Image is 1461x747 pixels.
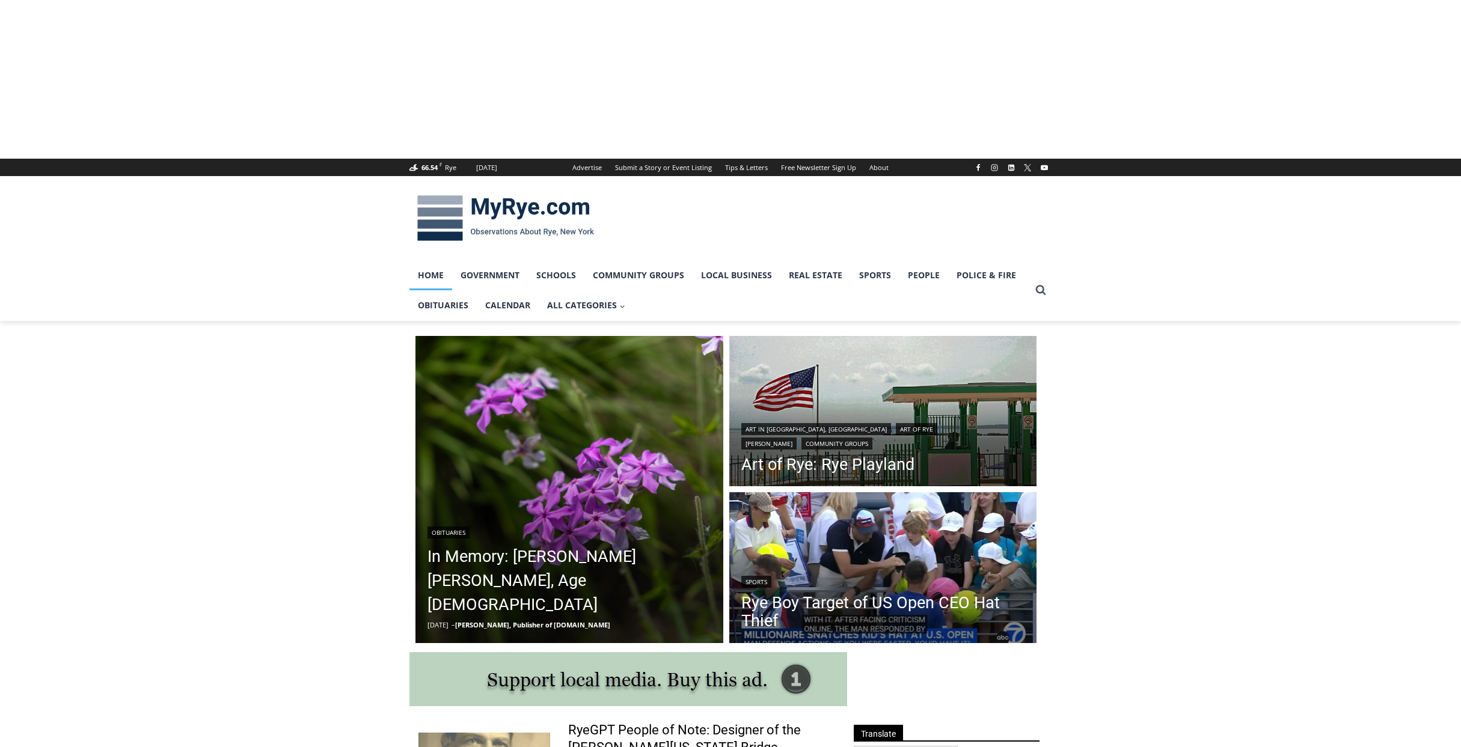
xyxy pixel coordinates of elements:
img: (PHOTO: Kim Eierman of EcoBeneficial designed and oversaw the installation of native plant beds f... [415,336,723,644]
img: (PHOTO: Rye Playland. Entrance onto Playland Beach at the Boardwalk. By JoAnn Cancro.) [729,336,1037,490]
a: People [899,260,948,290]
span: – [452,620,455,629]
a: Community Groups [801,438,872,450]
time: [DATE] [427,620,449,629]
a: X [1020,160,1035,175]
a: Real Estate [780,260,851,290]
a: Instagram [987,160,1002,175]
nav: Primary Navigation [409,260,1030,321]
img: (PHOTO: A Rye boy attending the US Open was the target of a CEO who snatched a hat being given to... [729,492,1037,646]
a: Facebook [971,160,985,175]
a: In Memory: [PERSON_NAME] [PERSON_NAME], Age [DEMOGRAPHIC_DATA] [427,544,711,617]
img: support local media, buy this ad [409,652,847,706]
span: 66.54 [421,163,438,172]
a: YouTube [1037,160,1052,175]
a: Linkedin [1004,160,1018,175]
a: [PERSON_NAME] [741,438,797,450]
a: Home [409,260,452,290]
span: Translate [854,725,903,741]
a: Art of Rye [896,423,937,435]
a: [PERSON_NAME], Publisher of [DOMAIN_NAME] [455,620,610,629]
div: Rye [445,162,456,173]
a: Tips & Letters [718,159,774,176]
a: Submit a Story or Event Listing [608,159,718,176]
a: Obituaries [427,526,470,538]
span: F [440,161,442,168]
button: View Search Form [1030,279,1052,301]
a: Calendar [477,290,539,320]
a: Government [452,260,528,290]
img: MyRye.com [409,187,602,249]
a: Obituaries [409,290,477,320]
a: Art of Rye: Rye Playland [741,456,1025,474]
a: Read More Art of Rye: Rye Playland [729,336,1037,490]
a: Police & Fire [948,260,1025,290]
a: Art in [GEOGRAPHIC_DATA], [GEOGRAPHIC_DATA] [741,423,891,435]
nav: Secondary Navigation [566,159,895,176]
a: About [863,159,895,176]
div: [DATE] [476,162,497,173]
a: Sports [741,576,771,588]
a: Read More In Memory: Barbara Porter Schofield, Age 90 [415,336,723,644]
a: Community Groups [584,260,693,290]
a: Read More Rye Boy Target of US Open CEO Hat Thief [729,492,1037,646]
a: Sports [851,260,899,290]
a: Advertise [566,159,608,176]
a: Free Newsletter Sign Up [774,159,863,176]
a: Rye Boy Target of US Open CEO Hat Thief [741,594,1025,630]
a: All Categories [539,290,634,320]
span: All Categories [547,299,625,312]
a: Schools [528,260,584,290]
div: | | | [741,421,1025,450]
a: Local Business [693,260,780,290]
